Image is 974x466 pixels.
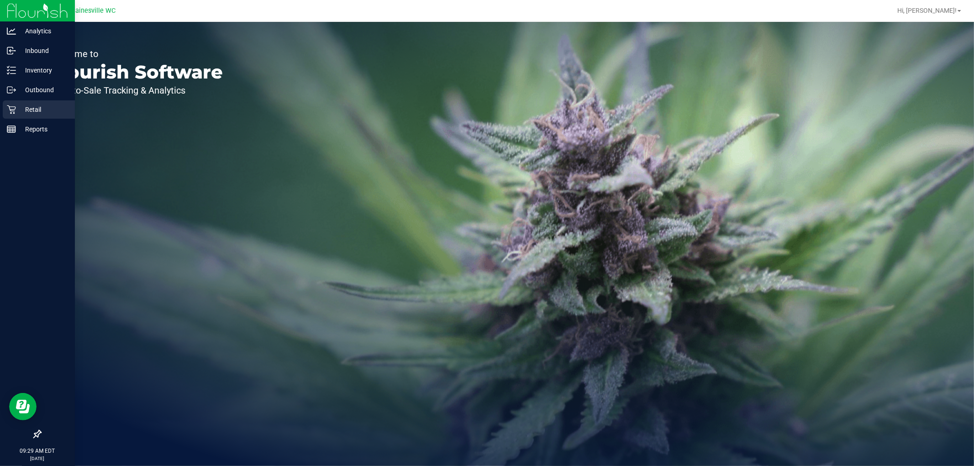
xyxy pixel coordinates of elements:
[71,7,116,15] span: Gainesville WC
[16,104,71,115] p: Retail
[49,49,223,58] p: Welcome to
[7,85,16,94] inline-svg: Outbound
[7,46,16,55] inline-svg: Inbound
[9,393,37,420] iframe: Resource center
[7,105,16,114] inline-svg: Retail
[49,63,223,81] p: Flourish Software
[16,84,71,95] p: Outbound
[4,455,71,462] p: [DATE]
[897,7,957,14] span: Hi, [PERSON_NAME]!
[4,447,71,455] p: 09:29 AM EDT
[7,66,16,75] inline-svg: Inventory
[16,45,71,56] p: Inbound
[16,124,71,135] p: Reports
[7,26,16,36] inline-svg: Analytics
[49,86,223,95] p: Seed-to-Sale Tracking & Analytics
[16,26,71,37] p: Analytics
[16,65,71,76] p: Inventory
[7,125,16,134] inline-svg: Reports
